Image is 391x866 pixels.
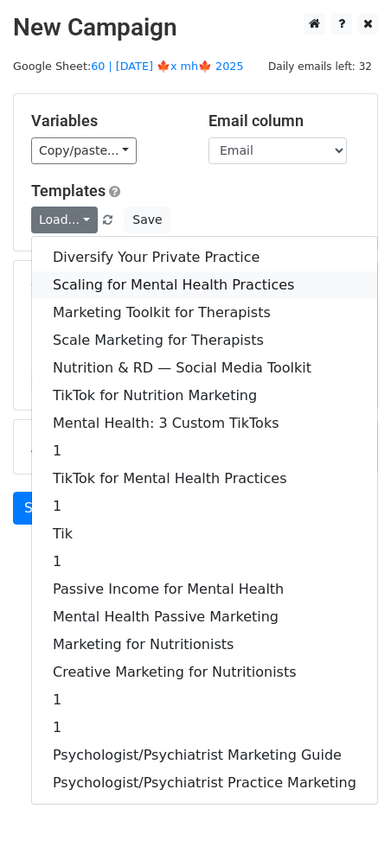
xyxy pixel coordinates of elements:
a: Daily emails left: 32 [262,60,378,73]
a: Marketing for Nutritionists [32,631,377,659]
a: Marketing Toolkit for Therapists [32,299,377,327]
a: 1 [32,437,377,465]
button: Save [125,207,170,233]
a: Scale Marketing for Therapists [32,327,377,354]
a: TikTok for Mental Health Practices [32,465,377,493]
h5: Variables [31,111,183,131]
iframe: Chat Widget [304,783,391,866]
a: 1 [32,686,377,714]
a: 60 | [DATE] 🍁x mh🍁 2025 [91,60,243,73]
a: Copy/paste... [31,137,137,164]
a: Send [13,492,70,525]
h2: New Campaign [13,13,378,42]
span: Daily emails left: 32 [262,57,378,76]
a: Passive Income for Mental Health [32,576,377,603]
a: 1 [32,493,377,520]
a: Diversify Your Private Practice [32,244,377,271]
h5: Email column [208,111,360,131]
small: Google Sheet: [13,60,244,73]
a: Tik [32,520,377,548]
a: Templates [31,181,106,200]
a: Creative Marketing for Nutritionists [32,659,377,686]
a: 1 [32,548,377,576]
a: 1 [32,714,377,742]
a: TikTok for Nutrition Marketing [32,382,377,410]
a: Mental Health Passive Marketing [32,603,377,631]
a: Scaling for Mental Health Practices [32,271,377,299]
a: Psychologist/Psychiatrist Marketing Guide [32,742,377,769]
a: Nutrition & RD — Social Media Toolkit [32,354,377,382]
a: Psychologist/Psychiatrist Practice Marketing [32,769,377,797]
a: Load... [31,207,98,233]
a: Mental Health: 3 Custom TikToks [32,410,377,437]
